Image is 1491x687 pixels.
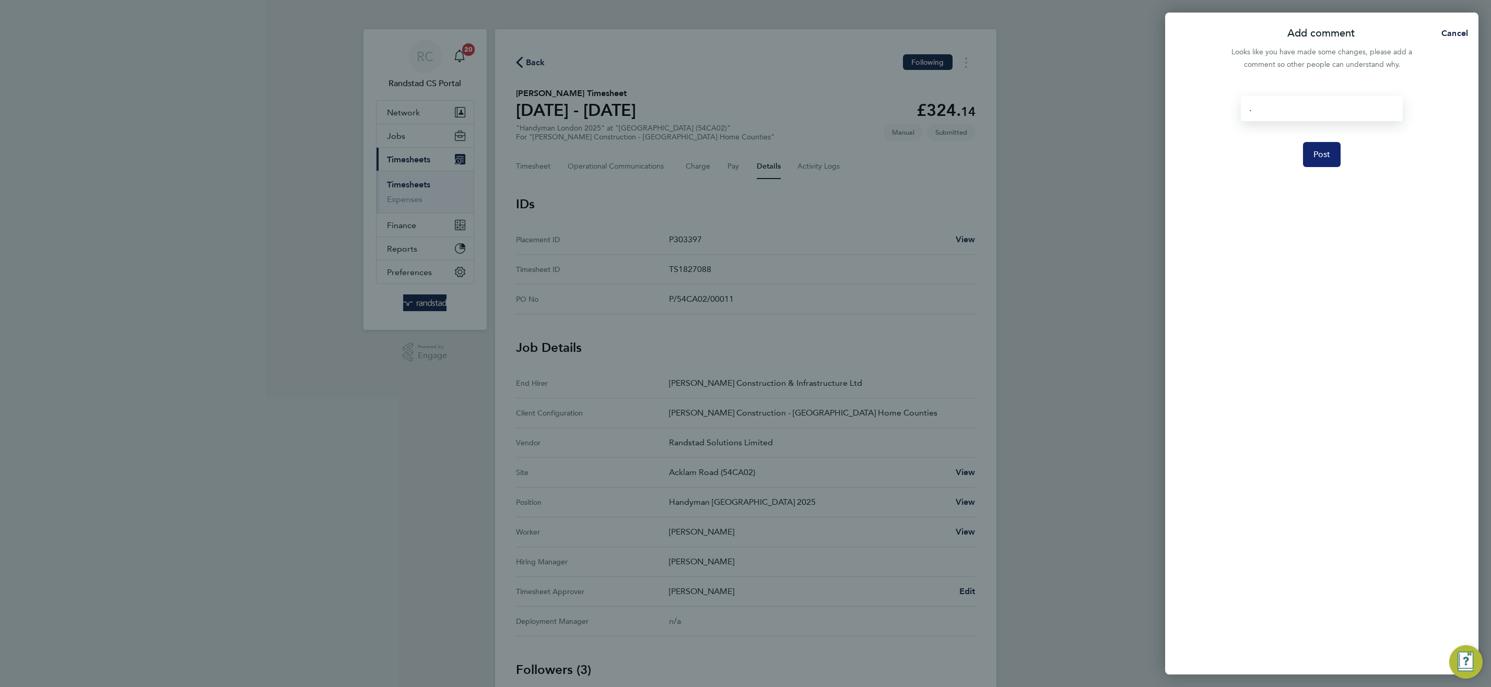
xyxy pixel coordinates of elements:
div: . [1241,96,1402,121]
span: Cancel [1438,28,1468,38]
p: Add comment [1287,26,1355,41]
div: Looks like you have made some changes, please add a comment so other people can understand why. [1226,46,1418,71]
button: Cancel [1425,23,1478,44]
button: Engage Resource Center [1449,645,1483,679]
span: Post [1313,149,1331,160]
button: Post [1303,142,1341,167]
